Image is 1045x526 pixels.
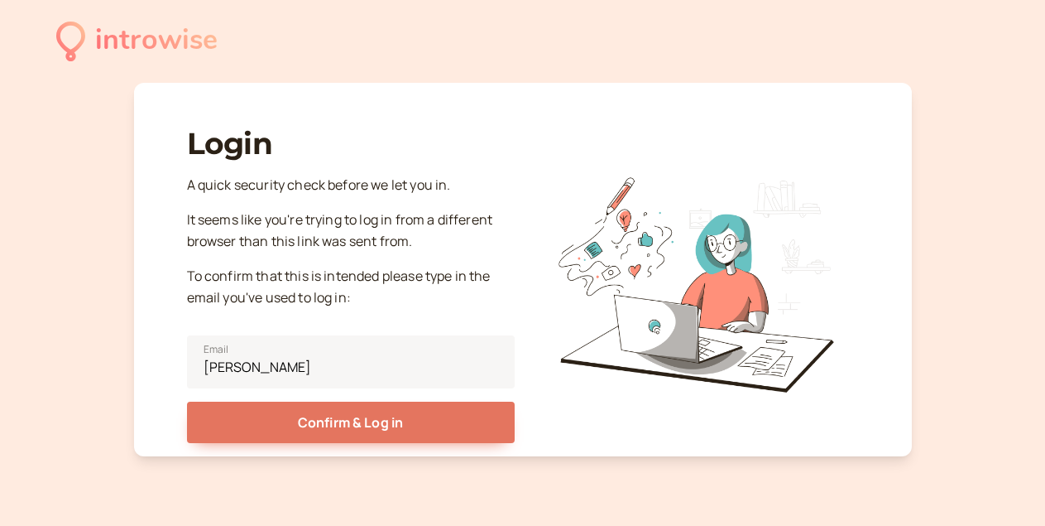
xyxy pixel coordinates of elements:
button: Confirm & Log in [187,402,515,443]
div: introwise [95,18,218,64]
span: Email [204,341,229,358]
a: introwise [56,18,218,64]
p: It seems like you're trying to log in from a different browser than this link was sent from. [187,210,515,253]
h1: Login [187,126,515,162]
p: To confirm that this is intended please type in the email you've used to log in: [187,266,515,309]
p: A quick security check before we let you in. [187,175,515,196]
input: Email [187,335,515,388]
